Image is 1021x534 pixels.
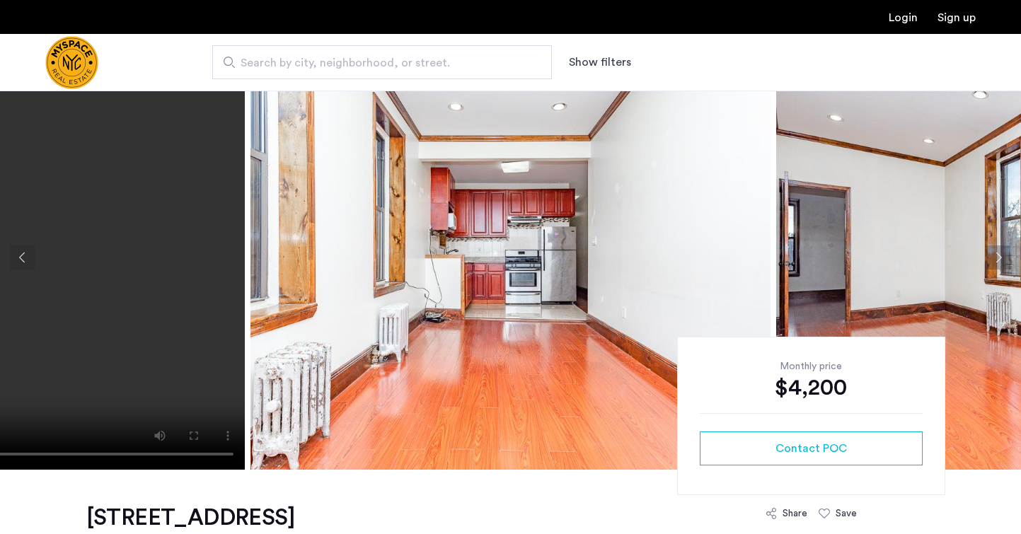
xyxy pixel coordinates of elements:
[241,54,512,71] span: Search by city, neighborhood, or street.
[700,431,923,465] button: button
[45,36,98,89] a: Cazamio Logo
[775,440,847,457] span: Contact POC
[45,36,98,89] img: logo
[11,245,35,269] button: Previous apartment
[938,12,976,23] a: Registration
[86,504,359,532] h1: [STREET_ADDRESS]
[212,45,552,79] input: Apartment Search
[889,12,918,23] a: Login
[783,506,807,521] div: Share
[836,506,857,521] div: Save
[700,359,923,373] div: Monthly price
[250,45,771,470] img: apartment
[986,245,1010,269] button: Next apartment
[700,373,923,402] div: $4,200
[569,54,631,71] button: Show or hide filters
